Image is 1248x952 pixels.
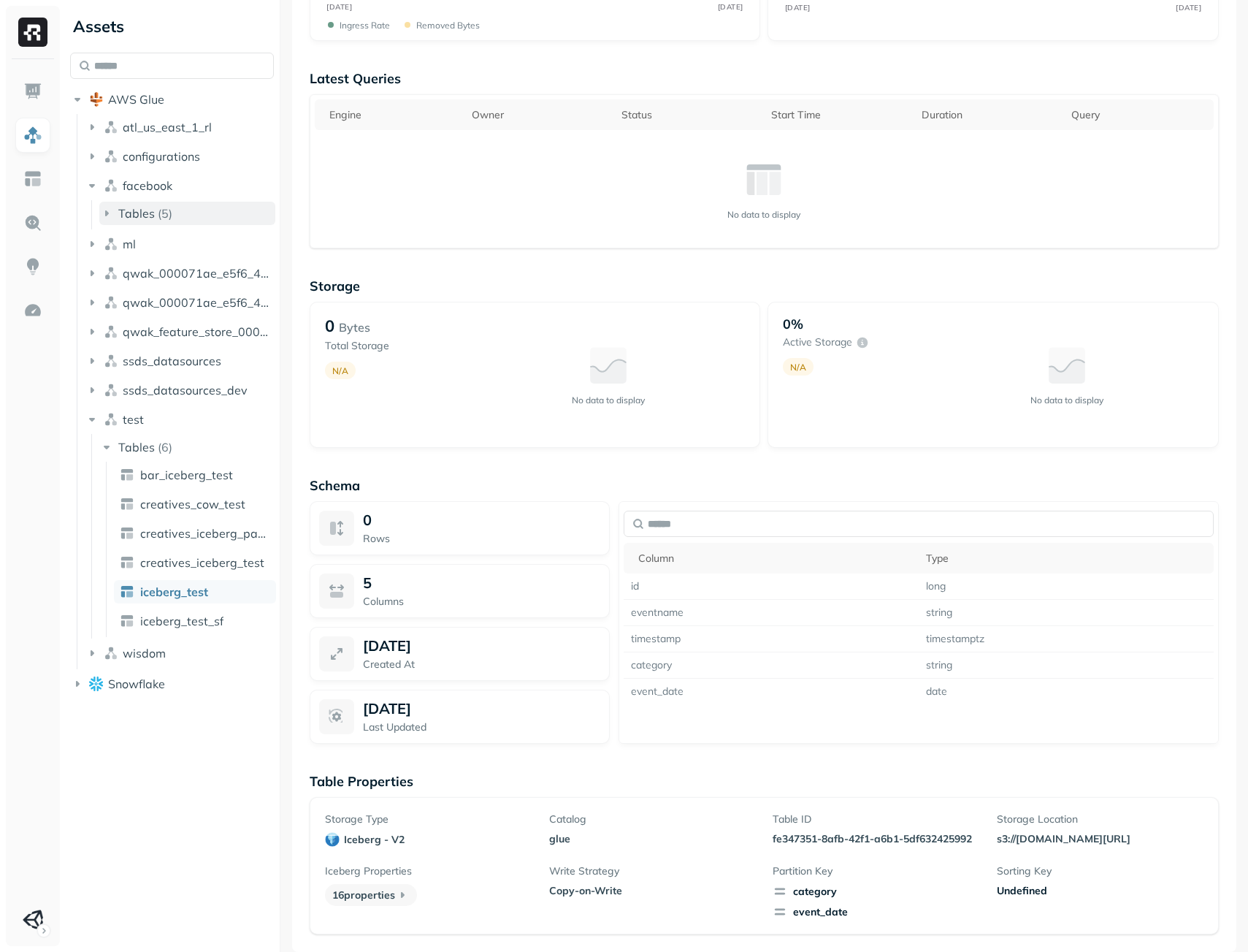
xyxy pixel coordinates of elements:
[70,15,274,38] div: Assets
[363,532,600,546] p: Rows
[85,349,275,373] button: ssds_datasources
[120,614,134,628] img: table
[120,526,134,541] img: table
[123,412,144,427] span: test
[85,232,275,256] button: ml
[85,291,275,314] button: qwak_000071ae_e5f6_4c5f_97ab_2b533d00d294_analytics_data_view
[23,301,42,320] img: Optimization
[104,237,118,251] img: namespace
[997,864,1203,878] p: Sorting Key
[549,812,756,826] p: Catalog
[572,395,645,405] p: No data to display
[773,864,979,878] p: Partition Key
[919,679,1214,705] td: date
[310,773,1219,790] p: Table Properties
[363,658,600,671] p: Created At
[325,339,472,353] p: Total Storage
[158,440,172,454] p: ( 6 )
[624,626,919,652] td: timestamp
[23,126,42,145] img: Assets
[104,120,118,134] img: namespace
[23,170,42,189] img: Asset Explorer
[549,832,756,846] p: glue
[108,677,165,691] span: Snowflake
[123,646,166,660] span: wisdom
[329,108,457,122] div: Engine
[363,720,600,734] p: Last Updated
[70,672,274,696] button: Snowflake
[120,468,134,482] img: table
[363,699,411,717] p: [DATE]
[99,202,275,225] button: Tables(5)
[416,20,480,31] p: Removed bytes
[85,378,275,402] button: ssds_datasources_dev
[340,20,390,31] p: Ingress Rate
[1030,395,1103,405] p: No data to display
[23,910,43,930] img: Unity
[1176,3,1201,12] tspan: [DATE]
[114,522,276,545] a: creatives_iceberg_partitioned
[104,295,118,310] img: namespace
[85,174,275,197] button: facebook
[85,641,275,665] button: wisdom
[363,574,372,592] p: 5
[325,864,532,878] p: Iceberg Properties
[89,677,104,690] img: root
[85,408,275,431] button: test
[773,832,979,846] p: fe347351-8afb-42f1-a6b1-5df632425992
[114,609,276,633] a: iceberg_test_sf
[624,600,919,626] td: eventname
[790,362,806,373] p: N/A
[23,257,42,276] img: Insights
[363,636,411,655] p: [DATE]
[325,316,334,336] p: 0
[104,646,118,660] img: namespace
[140,614,223,628] span: iceberg_test_sf
[549,864,756,878] p: Write Strategy
[785,3,811,12] tspan: [DATE]
[325,812,532,826] p: Storage Type
[114,463,276,487] a: bar_iceberg_test
[325,884,417,906] p: 16 properties
[70,88,274,111] button: AWS Glue
[104,383,118,397] img: namespace
[549,884,756,898] p: Copy-on-Write
[624,652,919,679] td: category
[638,552,911,566] div: Column
[123,237,136,251] span: ml
[332,365,348,376] p: N/A
[18,18,47,47] img: Ryft
[114,492,276,516] a: creatives_cow_test
[123,266,275,281] span: qwak_000071ae_e5f6_4c5f_97ab_2b533d00d294_analytics_data
[140,555,264,570] span: creatives_iceberg_test
[118,440,155,454] span: Tables
[123,149,200,164] span: configurations
[120,555,134,570] img: table
[104,178,118,193] img: namespace
[363,595,600,609] p: Columns
[621,108,757,122] div: Status
[773,884,979,899] span: category
[310,278,1219,294] p: Storage
[919,574,1214,600] td: long
[783,335,852,349] p: Active storage
[773,812,979,826] p: Table ID
[140,584,208,599] span: iceberg_test
[123,354,221,368] span: ssds_datasources
[1071,108,1206,122] div: Query
[997,812,1203,826] p: Storage Location
[108,92,164,107] span: AWS Glue
[624,679,919,705] td: event_date
[158,206,172,221] p: ( 5 )
[23,213,42,232] img: Query Explorer
[919,600,1214,626] td: string
[926,552,1206,566] div: Type
[85,145,275,168] button: configurations
[123,324,275,339] span: qwak_feature_store_000071ae_e5f6_4c5f_97ab_2b533d00d294
[114,551,276,574] a: creatives_iceberg_test
[472,108,607,122] div: Owner
[99,435,275,459] button: Tables(6)
[104,266,118,281] img: namespace
[783,316,803,332] p: 0%
[771,108,906,122] div: Start Time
